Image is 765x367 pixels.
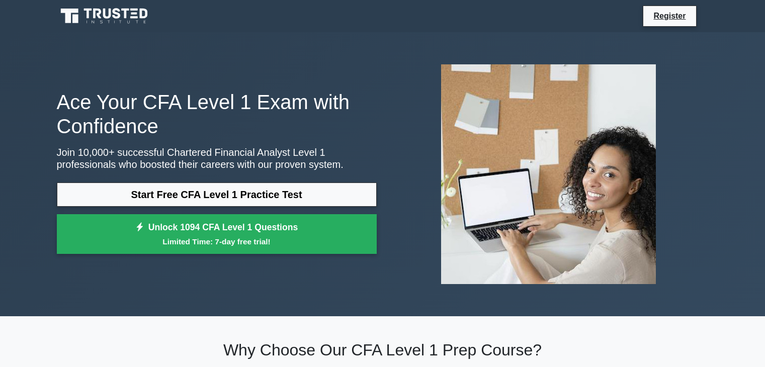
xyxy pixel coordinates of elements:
p: Join 10,000+ successful Chartered Financial Analyst Level 1 professionals who boosted their caree... [57,146,377,170]
h2: Why Choose Our CFA Level 1 Prep Course? [57,340,709,359]
a: Register [647,10,692,22]
a: Unlock 1094 CFA Level 1 QuestionsLimited Time: 7-day free trial! [57,214,377,254]
a: Start Free CFA Level 1 Practice Test [57,182,377,207]
small: Limited Time: 7-day free trial! [69,236,364,247]
h1: Ace Your CFA Level 1 Exam with Confidence [57,90,377,138]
